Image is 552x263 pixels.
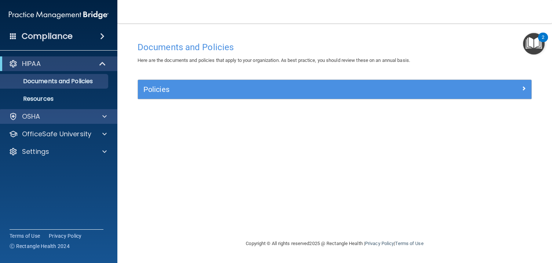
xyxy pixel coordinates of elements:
[523,33,545,55] button: Open Resource Center, 2 new notifications
[143,84,526,95] a: Policies
[5,78,105,85] p: Documents and Policies
[22,59,41,68] p: HIPAA
[10,242,70,250] span: Ⓒ Rectangle Health 2024
[143,85,428,93] h5: Policies
[22,130,91,138] p: OfficeSafe University
[9,59,106,68] a: HIPAA
[10,232,40,240] a: Terms of Use
[9,147,107,156] a: Settings
[49,232,82,240] a: Privacy Policy
[395,241,423,246] a: Terms of Use
[9,8,109,22] img: PMB logo
[5,95,105,103] p: Resources
[138,42,532,52] h4: Documents and Policies
[542,37,544,47] div: 2
[22,31,73,41] h4: Compliance
[9,112,107,121] a: OSHA
[22,112,40,121] p: OSHA
[22,147,49,156] p: Settings
[201,232,469,255] div: Copyright © All rights reserved 2025 @ Rectangle Health | |
[365,241,394,246] a: Privacy Policy
[9,130,107,138] a: OfficeSafe University
[425,219,543,248] iframe: Drift Widget Chat Controller
[138,58,410,63] span: Here are the documents and policies that apply to your organization. As best practice, you should...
